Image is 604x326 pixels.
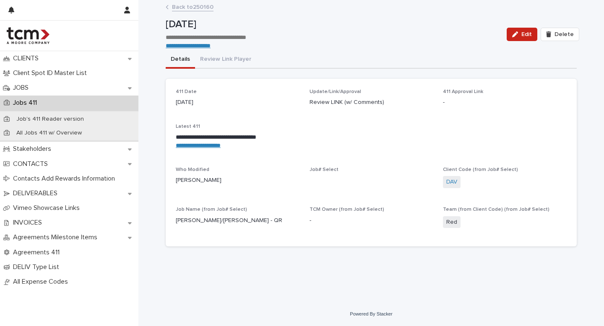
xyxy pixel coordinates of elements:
button: Details [166,51,195,69]
button: Review Link Player [195,51,256,69]
span: Client Code (from Job# Select) [443,167,518,172]
span: 411 Date [176,89,197,94]
a: DAV [446,178,457,186]
span: Edit [521,31,532,37]
p: DELIVERABLES [10,189,64,197]
p: DELIV Type List [10,263,66,271]
button: Edit [507,28,537,41]
p: JOBS [10,84,35,92]
p: CONTACTS [10,160,55,168]
a: Powered By Stacker [350,311,392,316]
span: Update/Link/Approval [310,89,361,94]
p: Vimeo Showcase Links [10,204,86,212]
p: Job's 411 Reader version [10,116,91,123]
p: [DATE] [176,98,299,107]
span: Team (from Client Code) (from Job# Select) [443,207,549,212]
p: INVOICES [10,219,49,227]
p: All Expense Codes [10,278,75,286]
span: Job# Select [310,167,338,172]
a: Back to250160 [172,2,213,11]
p: CLIENTS [10,54,45,62]
p: - [443,98,567,107]
p: [DATE] [166,18,500,31]
span: Latest 411 [176,124,200,129]
p: - [310,216,433,225]
p: Agreements Milestone Items [10,233,104,241]
p: Jobs 411 [10,99,44,107]
p: [PERSON_NAME] [176,176,299,185]
p: Agreements 411 [10,248,66,256]
span: Red [443,216,461,228]
p: [PERSON_NAME]/[PERSON_NAME] - QR [176,216,299,225]
span: Job Name (from Job# Select) [176,207,247,212]
p: Stakeholders [10,145,58,153]
span: TCM Owner (from Job# Select) [310,207,384,212]
p: Review LINK (w/ Comments) [310,98,433,107]
p: Client Spot ID Master List [10,69,94,77]
p: All Jobs 411 w/ Overview [10,129,89,137]
span: 411 Approval Link [443,89,483,94]
button: Delete [541,28,579,41]
img: 4hMmSqQkux38exxPVZHQ [7,27,49,44]
span: Delete [555,31,574,37]
p: Contacts Add Rewards Information [10,175,122,183]
span: Who Modified [176,167,209,172]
